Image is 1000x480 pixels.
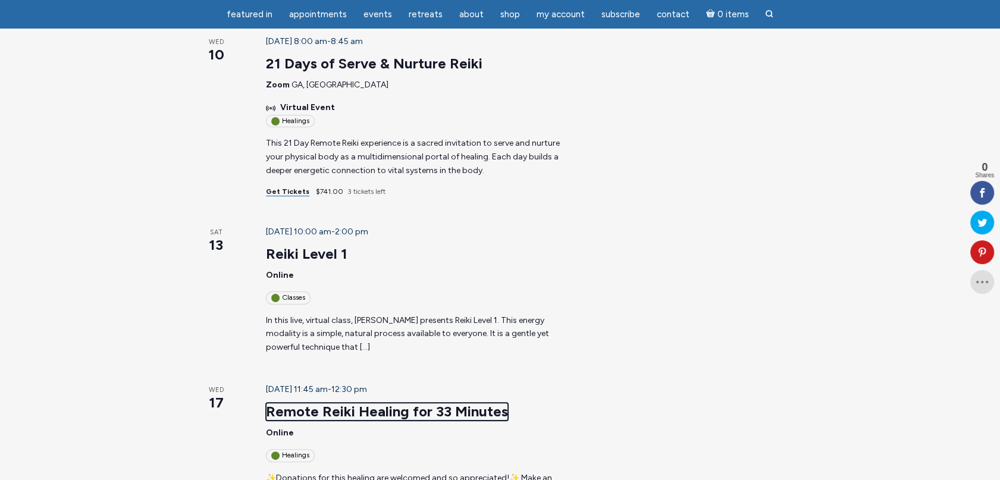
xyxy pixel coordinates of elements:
[266,245,347,263] a: Reiki Level 1
[459,9,484,20] span: About
[266,115,315,127] div: Healings
[266,314,575,354] p: In this live, virtual class, [PERSON_NAME] presents Reiki Level 1. This energy modality is a simp...
[266,291,311,304] div: Classes
[195,228,237,238] span: Sat
[706,9,717,20] i: Cart
[347,187,385,196] span: 3 tickets left
[331,384,367,394] span: 12:30 pm
[280,101,335,115] span: Virtual Event
[266,187,309,196] a: Get Tickets
[266,36,327,46] span: [DATE] 8:00 am
[266,449,315,462] div: Healings
[266,428,294,438] span: Online
[452,3,491,26] a: About
[335,227,368,237] span: 2:00 pm
[266,55,482,73] a: 21 Days of Serve & Nurture Reiki
[266,36,363,46] time: -
[291,80,388,90] span: GA, [GEOGRAPHIC_DATA]
[316,187,343,196] span: $741.00
[650,3,697,26] a: Contact
[331,36,363,46] span: 8:45 am
[500,9,520,20] span: Shop
[195,45,237,65] span: 10
[601,9,640,20] span: Subscribe
[266,137,575,177] p: This 21 Day Remote Reiki experience is a sacred invitation to serve and nurture your physical bod...
[409,9,443,20] span: Retreats
[699,2,756,26] a: Cart0 items
[975,162,994,172] span: 0
[266,227,331,237] span: [DATE] 10:00 am
[282,3,354,26] a: Appointments
[975,172,994,178] span: Shares
[594,3,647,26] a: Subscribe
[220,3,280,26] a: featured in
[657,9,689,20] span: Contact
[266,384,328,394] span: [DATE] 11:45 am
[266,384,367,394] time: -
[289,9,347,20] span: Appointments
[266,80,290,90] span: Zoom
[266,270,294,280] span: Online
[363,9,392,20] span: Events
[266,227,368,237] time: -
[529,3,592,26] a: My Account
[537,9,585,20] span: My Account
[266,403,508,421] a: Remote Reiki Healing for 33 Minutes
[195,393,237,413] span: 17
[356,3,399,26] a: Events
[227,9,272,20] span: featured in
[195,37,237,48] span: Wed
[493,3,527,26] a: Shop
[195,385,237,396] span: Wed
[717,10,748,19] span: 0 items
[402,3,450,26] a: Retreats
[195,235,237,255] span: 13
